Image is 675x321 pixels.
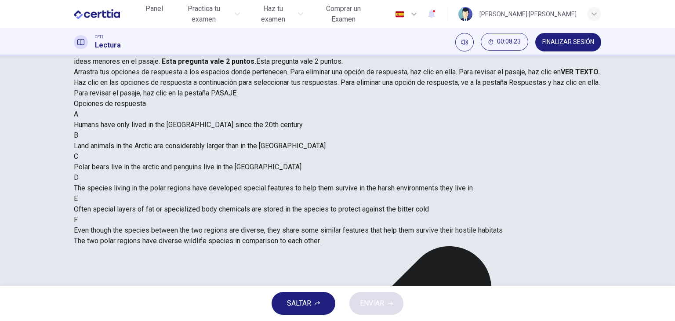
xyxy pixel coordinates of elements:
div: [PERSON_NAME] [PERSON_NAME] [479,9,577,19]
div: CPolar bears live in the arctic and penguins live in the [GEOGRAPHIC_DATA] [74,151,601,172]
span: Comprar un Examen [314,4,373,25]
div: DThe species living in the polar regions have developed special features to help them survive in ... [74,172,601,193]
div: B [74,130,601,141]
span: Instrucciones: Se proporciona a continuación una frase introductoria para un breve resumen del pa... [74,36,592,66]
div: A [74,109,601,120]
span: The species living in the polar regions have developed special features to help them survive in t... [74,184,473,192]
button: SALTAR [272,292,335,315]
span: Often special layers of fat or specialized body chemicals are stored in the species to protect ag... [74,205,429,213]
img: CERTTIA logo [74,5,120,23]
div: FEven though the species between the two regions are diverse, they share some similar features th... [74,215,601,236]
span: Humans have only lived in the [GEOGRAPHIC_DATA] since the 20th century [74,120,303,129]
button: Comprar un Examen [310,1,377,27]
span: Even though the species between the two regions are diverse, they share some similar features tha... [74,226,503,234]
img: Profile picture [458,7,472,21]
div: C [74,151,601,162]
button: Practica tu examen [172,1,244,27]
strong: VER TEXTO. [561,68,600,76]
button: Haz tu examen [247,1,306,27]
div: F [74,215,601,225]
span: Esta pregunta vale 2 puntos. [256,57,343,66]
span: Panel [145,4,163,14]
span: Polar bears live in the arctic and penguins live in the [GEOGRAPHIC_DATA] [74,163,301,171]
div: E [74,193,601,204]
a: Panel [140,1,168,27]
div: Ocultar [481,33,528,51]
h1: Lectura [95,40,121,51]
button: Panel [140,1,168,17]
div: D [74,172,601,183]
div: Silenciar [455,33,474,51]
img: es [394,11,405,18]
span: Practica tu examen [175,4,232,25]
span: Opciones de respuesta [74,99,146,108]
p: Haz clic en las opciones de respuesta a continuación para seleccionar tus respuestas. Para elimin... [74,77,601,98]
div: EOften special layers of fat or specialized body chemicals are stored in the species to protect a... [74,193,601,215]
a: CERTTIA logo [74,5,140,23]
span: SALTAR [287,297,311,310]
div: AHumans have only lived in the [GEOGRAPHIC_DATA] since the 20th century [74,109,601,130]
p: Arrastra tus opciones de respuesta a los espacios donde pertenecen. Para eliminar una opción de r... [74,67,601,77]
span: 00:08:23 [497,38,521,45]
button: FINALIZAR SESIÓN [535,33,601,51]
span: Haz tu examen [250,4,295,25]
div: BLand animals in the Arctic are considerably larger than in the [GEOGRAPHIC_DATA] [74,130,601,151]
span: Land animals in the Arctic are considerably larger than in the [GEOGRAPHIC_DATA] [74,142,326,150]
span: CET1 [95,34,104,40]
button: 00:08:23 [481,33,528,51]
strong: Esta pregunta vale 2 puntos. [160,57,256,66]
span: The two polar regions have diverse wildlife species in comparison to each other. [74,237,321,245]
span: FINALIZAR SESIÓN [542,39,594,46]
